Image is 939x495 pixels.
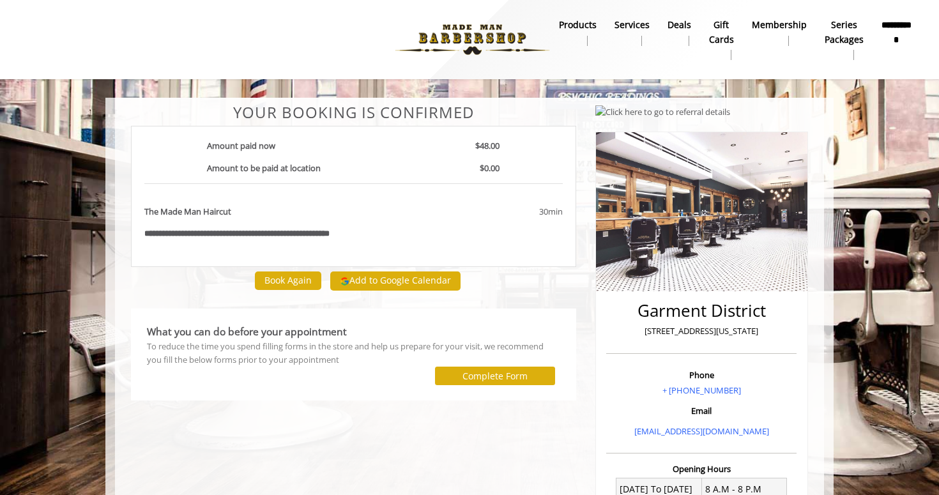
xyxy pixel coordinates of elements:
b: Series packages [825,18,864,47]
button: Add to Google Calendar [330,271,461,291]
div: To reduce the time you spend filling forms in the store and help us prepare for your visit, we re... [147,340,560,367]
a: DealsDeals [659,16,700,49]
a: Productsproducts [550,16,606,49]
b: Amount paid now [207,140,275,151]
b: What you can do before your appointment [147,324,347,339]
img: Click here to go to referral details [595,105,730,119]
b: Membership [752,18,807,32]
a: ServicesServices [606,16,659,49]
a: Series packagesSeries packages [816,16,873,63]
h3: Phone [609,370,793,379]
button: Book Again [255,271,321,290]
div: 30min [436,205,562,218]
a: + [PHONE_NUMBER] [662,385,741,396]
b: $48.00 [475,140,500,151]
b: The Made Man Haircut [144,205,231,218]
b: $0.00 [480,162,500,174]
p: [STREET_ADDRESS][US_STATE] [609,324,793,338]
h3: Opening Hours [606,464,797,473]
b: Amount to be paid at location [207,162,321,174]
b: Services [615,18,650,32]
b: gift cards [709,18,734,47]
h2: Garment District [609,301,793,320]
center: Your Booking is confirmed [131,104,576,121]
h3: Email [609,406,793,415]
b: products [559,18,597,32]
label: Complete Form [462,371,528,381]
a: MembershipMembership [743,16,816,49]
img: Made Man Barbershop logo [385,4,560,75]
a: Gift cardsgift cards [700,16,743,63]
b: Deals [668,18,691,32]
button: Complete Form [435,367,555,385]
a: [EMAIL_ADDRESS][DOMAIN_NAME] [634,425,769,437]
